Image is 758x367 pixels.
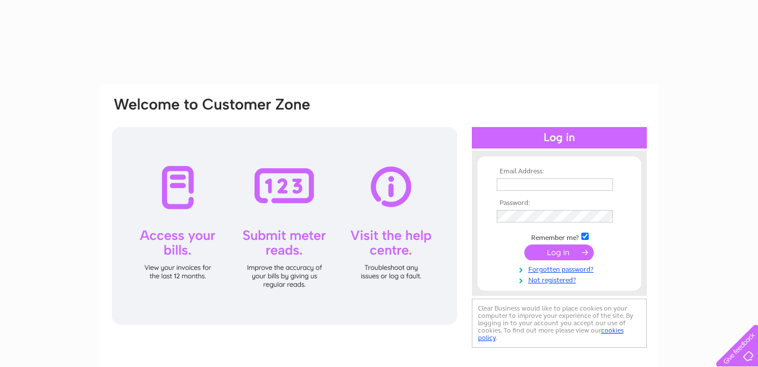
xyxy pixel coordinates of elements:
[472,299,647,348] div: Clear Business would like to place cookies on your computer to improve your experience of the sit...
[524,244,594,260] input: Submit
[497,263,625,274] a: Forgotten password?
[497,274,625,285] a: Not registered?
[478,326,624,342] a: cookies policy
[494,231,625,242] td: Remember me?
[494,199,625,207] th: Password:
[494,168,625,176] th: Email Address:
